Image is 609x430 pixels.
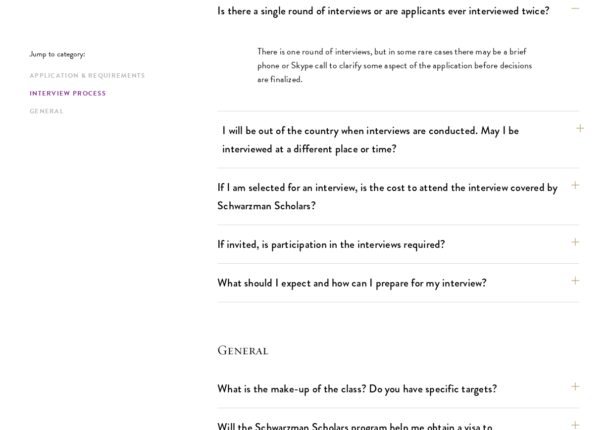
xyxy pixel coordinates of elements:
p: Jump to category: [30,49,217,58]
a: General [30,106,211,117]
a: Application & Requirements [30,71,211,81]
h4: General [217,342,579,358]
a: Interview Process [30,89,211,99]
button: What is the make-up of the class? Do you have specific targets? [217,378,579,400]
button: If I am selected for an interview, is the cost to attend the interview covered by Schwarzman Scho... [217,176,579,217]
button: I will be out of the country when interviews are conducted. May I be interviewed at a different p... [222,119,584,160]
button: If invited, is participation in the interviews required? [217,233,579,255]
p: There is one round of interviews, but in some rare cases there may be a brief phone or Skype call... [257,45,540,86]
button: What should I expect and how can I prepare for my interview? [217,272,579,294]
